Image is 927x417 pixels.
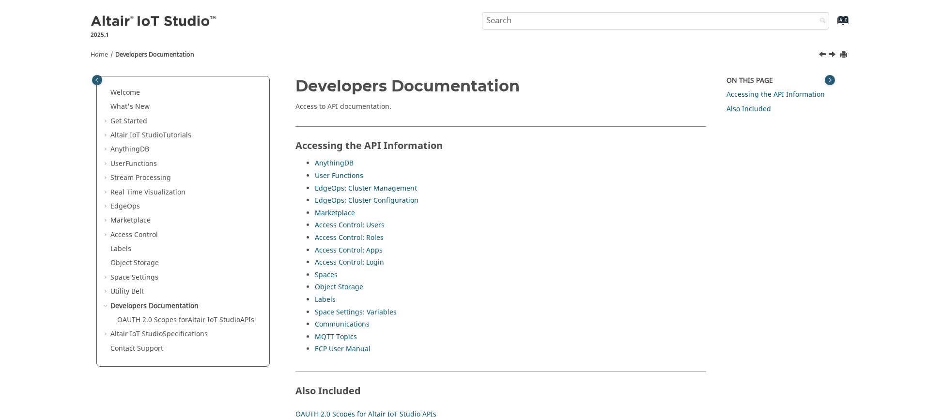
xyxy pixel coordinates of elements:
[103,202,110,211] span: Expand EdgeOps
[91,30,217,39] p: 2025.1
[110,173,171,183] a: Stream Processing
[315,307,397,317] a: Space Settings: Variables
[110,144,149,154] a: AnythingDB
[726,89,825,100] a: Accessing the API Information
[110,116,147,126] a: Get Started
[315,270,338,280] a: Spaces
[110,201,140,211] a: EdgeOps
[841,48,849,61] button: Print this page
[110,230,158,240] a: Access Control
[103,173,110,183] span: Expand Stream Processing
[110,329,208,339] a: Altair IoT StudioSpecifications
[92,75,102,85] button: Toggle publishing table of content
[110,187,185,197] a: Real Time Visualization
[110,343,163,354] a: Contact Support
[315,158,354,168] a: AnythingDB
[482,12,830,30] input: Search query
[110,258,159,268] a: Object Storage
[110,159,157,169] a: UserFunctions
[315,245,383,255] a: Access Control: Apps
[110,244,131,254] a: Labels
[110,88,140,98] a: Welcome
[295,372,706,401] h2: Also Included
[103,273,110,283] span: Expand Space Settings
[103,145,110,154] span: Expand AnythingDB
[822,20,844,30] a: Go to index terms page
[829,50,837,61] a: Next topic: OAUTH 2.0 Scopes for Altair IoT Studio APIs
[110,272,158,283] a: Space Settings
[315,344,371,354] a: ECP User Manual
[110,215,151,225] a: Marketplace
[819,50,827,61] a: Previous topic: API Inspector
[315,183,417,194] a: EdgeOps: Cluster Management
[103,329,110,339] span: Expand Altair IoT StudioSpecifications
[315,295,336,305] a: Labels
[825,75,835,85] button: Toggle topic table of content
[807,12,834,31] button: Search
[76,42,851,64] nav: Tools
[103,230,110,240] span: Expand Access Control
[315,332,357,342] a: MQTT Topics
[726,76,831,86] div: On this page
[315,257,384,268] a: Access Control: Login
[103,117,110,126] span: Expand Get Started
[726,104,771,114] a: Also Included
[103,301,110,311] span: Collapse Developers Documentation
[110,329,163,339] span: Altair IoT Studio
[103,216,110,225] span: Expand Marketplace
[110,102,150,112] a: What's New
[125,159,157,169] span: Functions
[115,50,194,59] a: Developers Documentation
[315,319,370,329] a: Communications
[188,315,240,325] span: Altair IoT Studio
[110,130,163,140] span: Altair IoT Studio
[91,50,108,59] a: Home
[315,233,384,243] a: Access Control: Roles
[103,287,110,297] span: Expand Utility Belt
[295,126,706,156] h2: Accessing the API Information
[117,315,254,325] a: OAUTH 2.0 Scopes forAltair IoT StudioAPIs
[315,195,418,206] a: EdgeOps: Cluster Configuration
[315,220,385,230] a: Access Control: Users
[110,286,144,297] a: Utility Belt
[295,102,706,112] p: Access to API documentation.
[103,131,110,140] span: Expand Altair IoT StudioTutorials
[295,77,706,94] h1: Developers Documentation
[315,282,363,292] a: Object Storage
[110,130,191,140] a: Altair IoT StudioTutorials
[110,301,199,311] a: Developers Documentation
[103,88,263,354] ul: Table of Contents
[315,208,355,218] a: Marketplace
[315,171,363,181] a: User Functions
[103,188,110,197] span: Expand Real Time Visualization
[91,14,217,30] img: Altair IoT Studio
[103,159,110,169] span: Expand UserFunctions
